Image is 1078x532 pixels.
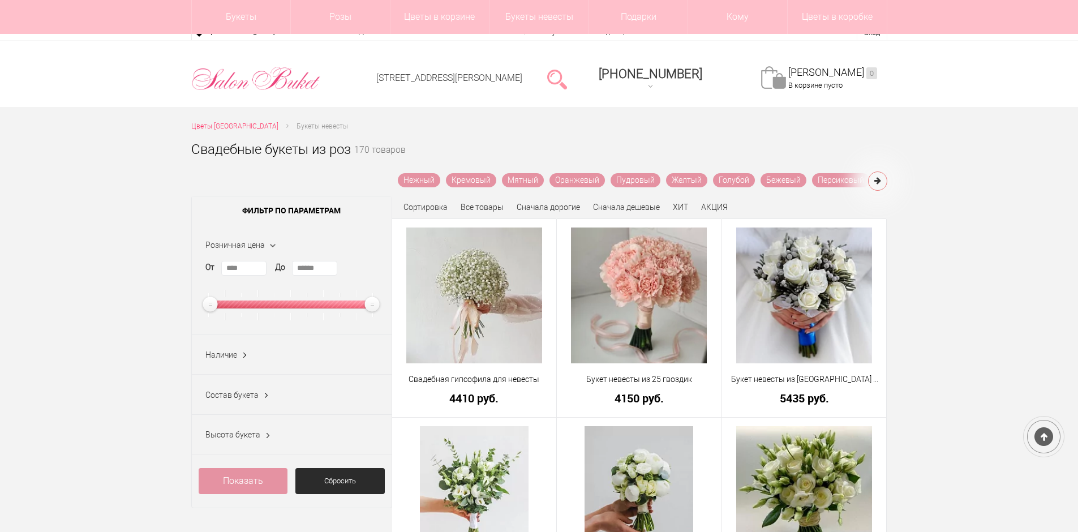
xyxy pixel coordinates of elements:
[191,139,351,160] h1: Свадебные букеты из роз
[192,196,392,225] span: Фильтр по параметрам
[205,430,260,439] span: Высота букета
[406,228,542,363] img: Свадебная гипсофила для невесты
[571,228,707,363] img: Букет невесты из 25 гвоздик
[205,350,237,359] span: Наличие
[736,228,872,363] img: Букет невесты из брунии и белых роз
[275,261,285,273] label: До
[199,468,288,494] a: Показать
[666,173,707,187] a: Желтый
[517,203,580,212] a: Сначала дорогие
[592,63,709,95] a: [PHONE_NUMBER]
[191,121,278,132] a: Цветы [GEOGRAPHIC_DATA]
[205,261,214,273] label: От
[564,392,714,404] a: 4150 руб.
[297,122,348,130] span: Букеты невесты
[593,203,660,212] a: Сначала дешевые
[673,203,688,212] a: ХИТ
[403,203,448,212] span: Сортировка
[611,173,660,187] a: Пудровый
[564,374,714,385] a: Букет невесты из 25 гвоздик
[729,374,879,385] a: Букет невесты из [GEOGRAPHIC_DATA] и белых роз
[788,81,843,89] span: В корзине пусто
[549,173,605,187] a: Оранжевый
[761,173,806,187] a: Бежевый
[502,173,544,187] a: Мятный
[701,203,728,212] a: АКЦИЯ
[354,146,406,173] small: 170 товаров
[191,64,321,93] img: Цветы Нижний Новгород
[788,66,877,79] a: [PERSON_NAME]
[812,173,870,187] a: Персиковый
[400,374,549,385] a: Свадебная гипсофила для невесты
[599,67,702,81] span: [PHONE_NUMBER]
[205,241,265,250] span: Розничная цена
[398,173,440,187] a: Нежный
[713,173,755,187] a: Голубой
[191,122,278,130] span: Цветы [GEOGRAPHIC_DATA]
[295,468,385,494] a: Сбросить
[376,72,522,83] a: [STREET_ADDRESS][PERSON_NAME]
[866,67,877,79] ins: 0
[446,173,496,187] a: Кремовый
[400,392,549,404] a: 4410 руб.
[205,391,259,400] span: Состав букета
[729,392,879,404] a: 5435 руб.
[461,203,504,212] a: Все товары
